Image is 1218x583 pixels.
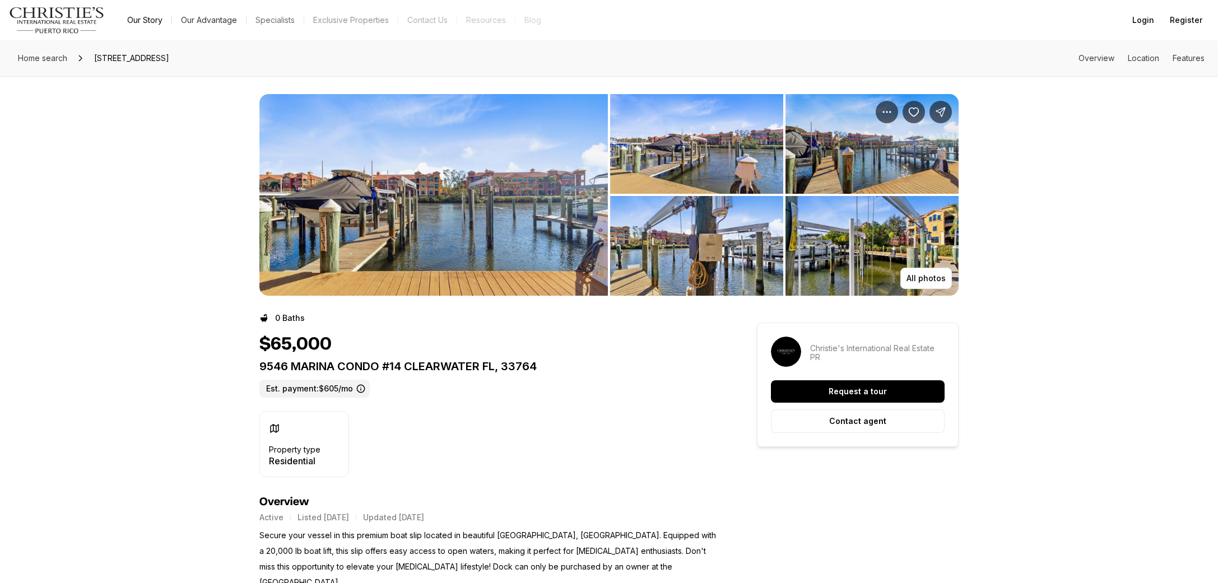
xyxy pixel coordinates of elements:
h1: $65,000 [259,334,332,355]
p: Request a tour [829,387,887,396]
button: View image gallery [785,196,959,296]
button: Register [1163,9,1209,31]
a: Home search [13,49,72,67]
a: Specialists [247,12,304,28]
img: logo [9,7,105,34]
a: Our Advantage [172,12,246,28]
a: Blog [515,12,550,28]
button: View image gallery [610,94,783,194]
p: Active [259,513,283,522]
button: All photos [900,268,952,289]
a: Skip to: Overview [1078,53,1114,63]
a: Exclusive Properties [304,12,398,28]
button: View image gallery [259,94,608,296]
label: Est. payment: $605/mo [259,380,370,398]
div: Listing Photos [259,94,959,296]
button: Share Property: 9546 MARINA CONDO #14 [929,101,952,123]
button: View image gallery [785,94,959,194]
a: Resources [457,12,515,28]
p: All photos [906,274,946,283]
nav: Page section menu [1078,54,1205,63]
p: Residential [269,456,320,465]
li: 2 of 3 [610,94,959,296]
li: 1 of 3 [259,94,608,296]
button: Contact Us [398,12,457,28]
p: Property type [269,445,320,454]
button: Property options [876,101,898,123]
p: Listed [DATE] [297,513,349,522]
button: Login [1126,9,1161,31]
span: Register [1170,16,1202,25]
button: View image gallery [610,196,783,296]
span: Login [1132,16,1154,25]
span: [STREET_ADDRESS] [90,49,174,67]
button: Contact agent [771,409,945,433]
p: Contact agent [829,417,886,426]
h4: Overview [259,495,717,509]
a: Skip to: Location [1128,53,1159,63]
p: Christie's International Real Estate PR [810,344,945,362]
button: Save Property: 9546 MARINA CONDO #14 [903,101,925,123]
p: 9546 MARINA CONDO #14 CLEARWATER FL, 33764 [259,360,717,373]
p: 0 Baths [275,314,305,323]
a: Skip to: Features [1173,53,1205,63]
p: Updated [DATE] [363,513,424,522]
span: Home search [18,53,67,63]
a: Our Story [118,12,171,28]
button: Request a tour [771,380,945,403]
